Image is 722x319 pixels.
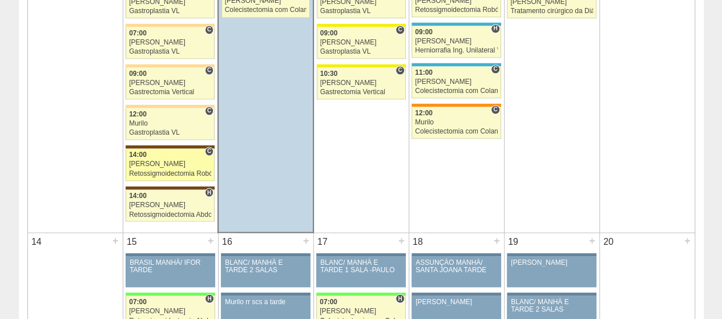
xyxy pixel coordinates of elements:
div: Gastrectomia Vertical [320,88,402,96]
div: Key: Brasil [316,292,405,296]
div: [PERSON_NAME] [416,298,497,305]
a: C 07:00 [PERSON_NAME] Gastroplastia VL [126,27,215,59]
div: 19 [505,233,522,250]
div: [PERSON_NAME] [320,39,402,46]
div: Colecistectomia com Colangiografia VL [415,87,498,95]
div: [PERSON_NAME] [415,38,498,45]
a: H 14:00 [PERSON_NAME] Retossigmoidectomia Abdominal VL [126,189,215,221]
span: Consultório [205,106,213,115]
span: 09:00 [415,28,433,36]
div: + [587,233,597,248]
a: BLANC/ MANHÃ E TARDE 2 SALAS [221,256,310,287]
span: Consultório [491,64,499,74]
div: [PERSON_NAME] [320,79,402,87]
div: Key: Aviso [316,253,405,256]
div: Tratamento cirúrgico da Diástase do reto abdomem [510,7,593,15]
a: C 11:00 [PERSON_NAME] Colecistectomia com Colangiografia VL [412,66,501,98]
div: Gastroplastia VL [320,48,402,55]
div: Key: Santa Joana [126,145,215,148]
span: 10:30 [320,70,338,78]
div: Key: Neomater [412,63,501,66]
div: Key: Aviso [412,292,501,296]
div: + [492,233,502,248]
div: Colecistectomia com Colangiografia VL [225,6,307,14]
span: Consultório [205,147,213,156]
span: 09:00 [320,29,338,37]
div: Key: Aviso [221,292,310,296]
div: + [683,233,692,248]
span: 07:00 [320,297,337,305]
div: + [301,233,311,248]
div: Gastrectomia Vertical [129,88,211,96]
span: 12:00 [129,110,147,118]
span: 14:00 [129,151,147,159]
div: [PERSON_NAME] [511,259,592,266]
a: C 14:00 [PERSON_NAME] Retossigmoidectomia Robótica [126,148,215,180]
div: Gastroplastia VL [129,7,211,15]
div: 17 [314,233,332,250]
span: 14:00 [129,191,147,199]
span: Hospital [491,24,499,33]
div: 14 [28,233,46,250]
div: [PERSON_NAME] [129,307,212,314]
div: BLANC/ MANHÃ E TARDE 2 SALAS [511,298,592,313]
span: Hospital [205,294,213,303]
div: Key: Aviso [412,253,501,256]
div: Retossigmoidectomia Robótica [129,169,211,177]
a: C 12:00 Murilo Gastroplastia VL [126,108,215,140]
div: Retossigmoidectomia Abdominal VL [129,211,211,218]
div: + [206,233,216,248]
span: 07:00 [129,29,147,37]
div: Retossigmoidectomia Robótica [415,6,498,14]
div: Key: Santa Rita [317,64,406,67]
div: [PERSON_NAME] [129,160,211,168]
a: BLANC/ MANHÃ E TARDE 1 SALA -PAULO [316,256,405,287]
span: 09:00 [129,70,147,78]
span: Consultório [396,25,404,34]
div: [PERSON_NAME] [129,201,211,208]
div: Key: Bartira [126,64,215,67]
div: Key: Santa Joana [126,186,215,189]
div: Colecistectomia com Colangiografia VL [415,128,498,135]
div: Murilo [415,119,498,126]
div: 15 [123,233,141,250]
div: ASSUNÇÃO MANHÃ/ SANTA JOANA TARDE [416,259,497,273]
span: Consultório [491,105,499,114]
a: C 09:00 [PERSON_NAME] Gastroplastia VL [317,27,406,59]
div: Murilo rr scs a tarde [225,298,306,305]
a: BRASIL MANHÃ/ IFOR TARDE [126,256,215,287]
div: Key: Santa Rita [317,23,406,27]
span: Consultório [396,66,404,75]
div: [PERSON_NAME] [129,79,211,87]
div: Key: Neomater [412,22,501,26]
a: H 09:00 [PERSON_NAME] Herniorrafia Ing. Unilateral VL [412,26,501,58]
div: Herniorrafia Ing. Unilateral VL [415,47,498,54]
a: C 10:30 [PERSON_NAME] Gastrectomia Vertical [317,67,406,99]
div: Key: Aviso [126,253,215,256]
a: [PERSON_NAME] [507,256,596,287]
div: Key: Aviso [507,253,596,256]
span: Hospital [205,188,213,197]
span: Consultório [205,25,213,34]
div: [PERSON_NAME] [320,307,402,314]
div: Gastroplastia VL [129,48,211,55]
div: 16 [219,233,236,250]
div: BLANC/ MANHÃ E TARDE 1 SALA -PAULO [320,259,402,273]
div: Key: São Luiz - SCS [412,103,501,107]
div: BRASIL MANHÃ/ IFOR TARDE [130,259,211,273]
span: 11:00 [415,68,433,76]
span: 07:00 [129,297,147,305]
div: Key: Aviso [221,253,310,256]
div: Key: Aviso [507,292,596,296]
span: 12:00 [415,109,433,117]
a: C 09:00 [PERSON_NAME] Gastrectomia Vertical [126,67,215,99]
div: 18 [409,233,427,250]
div: Gastroplastia VL [320,7,402,15]
a: C 12:00 Murilo Colecistectomia com Colangiografia VL [412,107,501,139]
div: Key: Bartira [126,23,215,27]
div: Key: Bartira [126,104,215,108]
div: Gastroplastia VL [129,129,211,136]
a: ASSUNÇÃO MANHÃ/ SANTA JOANA TARDE [412,256,501,287]
div: + [111,233,120,248]
div: 20 [600,233,618,250]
